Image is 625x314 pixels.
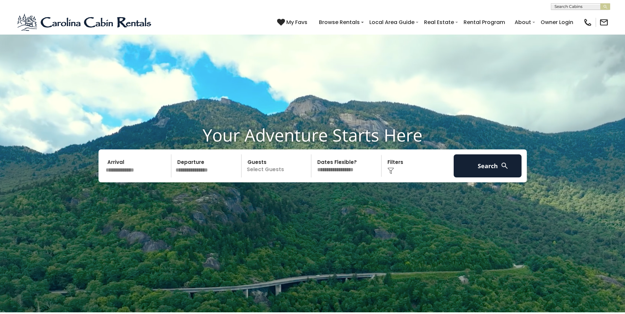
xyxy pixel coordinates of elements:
img: Blue-2.png [16,13,153,32]
a: About [511,16,534,28]
a: Owner Login [537,16,577,28]
a: Browse Rentals [316,16,363,28]
button: Search [454,154,522,177]
img: mail-regular-black.png [599,18,609,27]
p: Select Guests [243,154,311,177]
img: search-regular-white.png [500,162,509,170]
img: phone-regular-black.png [583,18,592,27]
h1: Your Adventure Starts Here [5,125,620,145]
a: Local Area Guide [366,16,418,28]
span: My Favs [286,18,307,26]
a: My Favs [277,18,309,27]
a: Rental Program [460,16,508,28]
a: Real Estate [421,16,457,28]
img: filter--v1.png [387,168,394,174]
